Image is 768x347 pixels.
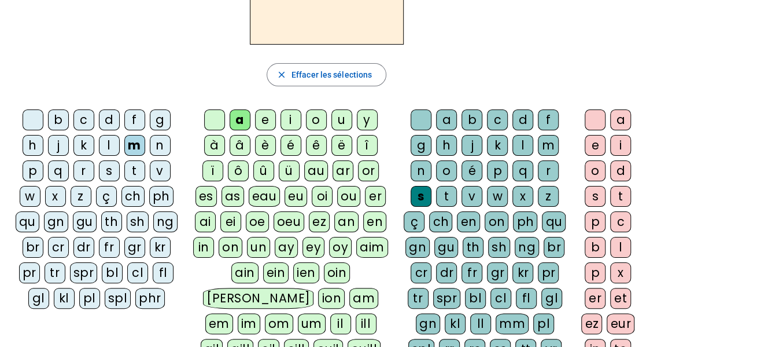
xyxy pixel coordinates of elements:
[150,109,171,130] div: g
[298,313,326,334] div: um
[221,186,244,207] div: as
[253,160,274,181] div: û
[515,237,539,258] div: ng
[48,237,69,258] div: cr
[610,135,631,156] div: i
[610,288,631,309] div: et
[585,237,605,258] div: b
[516,288,537,309] div: fl
[193,237,214,258] div: in
[487,109,508,130] div: c
[436,262,457,283] div: dr
[73,135,94,156] div: k
[461,186,482,207] div: v
[280,109,301,130] div: i
[329,237,352,258] div: oy
[19,262,40,283] div: pr
[302,237,324,258] div: ey
[279,160,300,181] div: ü
[48,160,69,181] div: q
[48,109,69,130] div: b
[585,211,605,232] div: p
[436,160,457,181] div: o
[581,313,602,334] div: ez
[228,160,249,181] div: ô
[411,186,431,207] div: s
[230,135,250,156] div: â
[436,109,457,130] div: a
[357,109,378,130] div: y
[135,288,165,309] div: phr
[512,160,533,181] div: q
[44,211,68,232] div: gn
[23,135,43,156] div: h
[204,135,225,156] div: à
[150,160,171,181] div: v
[610,211,631,232] div: c
[487,135,508,156] div: k
[54,288,75,309] div: kl
[231,262,259,283] div: ain
[487,186,508,207] div: w
[542,211,566,232] div: qu
[411,160,431,181] div: n
[512,135,533,156] div: l
[99,160,120,181] div: s
[73,211,97,232] div: gu
[285,186,307,207] div: eu
[487,160,508,181] div: p
[309,211,330,232] div: ez
[275,237,298,258] div: ay
[405,237,430,258] div: gn
[48,135,69,156] div: j
[246,211,269,232] div: oe
[585,186,605,207] div: s
[538,186,559,207] div: z
[101,211,122,232] div: th
[312,186,333,207] div: oi
[512,109,533,130] div: d
[306,109,327,130] div: o
[358,160,379,181] div: or
[610,109,631,130] div: a
[433,288,461,309] div: spr
[318,288,345,309] div: ion
[357,135,378,156] div: î
[461,262,482,283] div: fr
[470,313,491,334] div: ll
[255,135,276,156] div: è
[203,288,313,309] div: [PERSON_NAME]
[356,313,376,334] div: ill
[487,262,508,283] div: gr
[533,313,554,334] div: pl
[99,109,120,130] div: d
[607,313,634,334] div: eur
[490,288,511,309] div: cl
[127,211,149,232] div: sh
[541,288,562,309] div: gl
[585,135,605,156] div: e
[195,186,217,207] div: es
[324,262,350,283] div: oin
[205,313,233,334] div: em
[274,211,305,232] div: oeu
[20,186,40,207] div: w
[538,135,559,156] div: m
[485,211,508,232] div: on
[45,186,66,207] div: x
[28,288,49,309] div: gl
[512,186,533,207] div: x
[102,262,123,283] div: bl
[230,109,250,130] div: a
[585,160,605,181] div: o
[538,160,559,181] div: r
[121,186,145,207] div: ch
[195,211,216,232] div: ai
[337,186,360,207] div: ou
[434,237,458,258] div: gu
[124,135,145,156] div: m
[416,313,440,334] div: gn
[149,186,173,207] div: ph
[124,160,145,181] div: t
[436,135,457,156] div: h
